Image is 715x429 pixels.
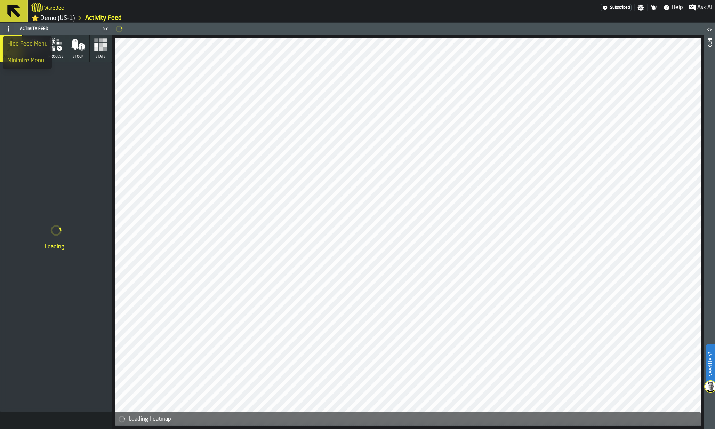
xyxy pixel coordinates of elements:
li: dropdown-item [3,53,52,69]
label: Need Help? [707,345,714,384]
label: button-toggle-Settings [635,4,647,11]
div: Menu Subscription [601,4,632,11]
label: button-toggle-Close me [101,25,110,33]
div: Loading... [6,243,106,251]
span: process [48,55,64,59]
ul: dropdown-menu [3,36,52,69]
span: Ask AI [697,3,712,12]
nav: Breadcrumb [31,14,371,22]
div: Activity Feed [2,23,101,34]
div: Info [707,37,712,427]
div: Minimize Menu [7,57,48,65]
span: Stock [73,55,84,59]
div: Loading heatmap [129,415,698,423]
header: Info [704,23,715,429]
a: link-to-/wh/i/103622fe-4b04-4da1-b95f-2619b9c959cc/settings/billing [601,4,632,11]
h2: Sub Title [44,4,64,11]
a: logo-header [31,1,43,14]
span: Subscribed [610,5,630,10]
span: Help [672,3,683,12]
a: link-to-/wh/i/103622fe-4b04-4da1-b95f-2619b9c959cc/feed/295e6da0-4918-4aac-b59c-b3797cc367fd [85,14,122,22]
label: button-toggle-Help [660,3,686,12]
div: alert-Loading heatmap [115,412,701,426]
a: link-to-/wh/i/103622fe-4b04-4da1-b95f-2619b9c959cc [31,14,75,22]
div: Hide Feed Menu [7,40,48,48]
label: button-toggle-Ask AI [686,3,715,12]
li: dropdown-item [3,36,52,53]
span: Stats [96,55,106,59]
label: button-toggle-Open [705,24,714,37]
label: button-toggle-Notifications [648,4,660,11]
